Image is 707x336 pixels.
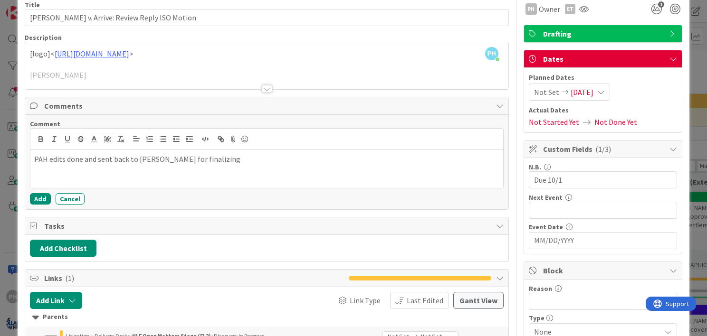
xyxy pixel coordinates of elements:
span: Block [543,265,665,276]
button: Last Edited [390,292,449,309]
button: Add Link [30,292,82,309]
span: Links [44,272,344,284]
span: ( 1/3 ) [595,144,611,154]
span: [DATE] [571,86,593,98]
span: ( 1 ) [65,273,74,283]
span: Last Edited [407,295,443,306]
label: N.B. [529,163,541,171]
span: Type [529,315,545,321]
button: Add Checklist [30,240,96,257]
span: Tasks [44,220,491,232]
span: Planned Dates [529,73,677,83]
span: Dates [543,53,665,65]
a: [URL][DOMAIN_NAME] [55,49,129,58]
span: Custom Fields [543,143,665,155]
span: 1 [658,1,664,8]
span: Comment [30,120,60,128]
input: MM/DD/YYYY [534,233,672,249]
span: Link Type [350,295,381,306]
span: Comments [44,100,491,112]
button: Cancel [56,193,85,205]
span: Support [20,1,43,13]
label: Next Event [529,193,563,202]
div: Event Date [529,224,677,230]
span: Not Set [534,86,559,98]
span: Not Started Yet [529,116,579,128]
button: Add [30,193,51,205]
span: Description [25,33,62,42]
span: Drafting [543,28,665,39]
span: Actual Dates [529,105,677,115]
div: PH [525,3,537,15]
input: type card name here... [25,9,509,26]
div: Parents [32,312,501,322]
label: Title [25,0,40,9]
div: ET [565,4,575,14]
button: Gantt View [453,292,504,309]
span: Not Done Yet [594,116,637,128]
span: Owner [539,3,560,15]
label: Reason [529,284,552,293]
span: PH [485,47,498,60]
p: PAH edits done and sent back to [PERSON_NAME] for finalizing [34,154,499,165]
p: [logo]< > [30,48,504,59]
